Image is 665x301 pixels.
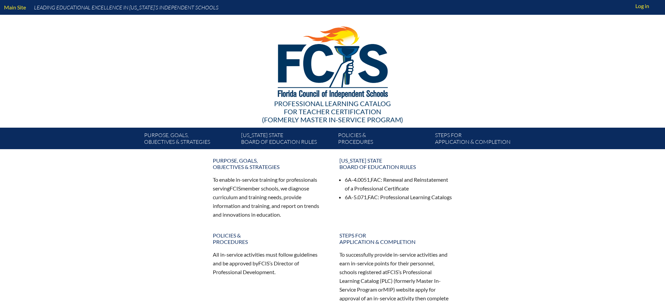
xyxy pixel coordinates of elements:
span: for Teacher Certification [284,107,381,116]
span: Log in [635,2,649,10]
p: To enable in-service training for professionals serving member schools, we diagnose curriculum an... [213,175,326,219]
a: [US_STATE] StateBoard of Education rules [335,155,457,173]
li: 6A-4.0051, : Renewal and Reinstatement of a Professional Certificate [345,175,453,193]
li: 6A-5.071, : Professional Learning Catalogs [345,193,453,202]
span: FCIS [387,269,398,275]
a: Steps forapplication & completion [432,130,529,149]
span: MIP [383,286,393,293]
span: FCIS [258,260,269,266]
a: Purpose, goals,objectives & strategies [209,155,330,173]
a: Steps forapplication & completion [335,229,457,248]
a: Main Site [1,3,29,12]
span: FAC [368,194,378,200]
div: Professional Learning Catalog (formerly Master In-service Program) [139,99,527,124]
img: FCISlogo221.eps [263,15,402,106]
span: FAC [371,176,381,183]
a: Policies &Procedures [335,130,432,149]
span: FCIS [230,185,241,191]
span: PLC [381,277,391,284]
a: Purpose, goals,objectives & strategies [141,130,238,149]
a: Policies &Procedures [209,229,330,248]
p: All in-service activities must follow guidelines and be approved by ’s Director of Professional D... [213,250,326,276]
a: [US_STATE] StateBoard of Education rules [238,130,335,149]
